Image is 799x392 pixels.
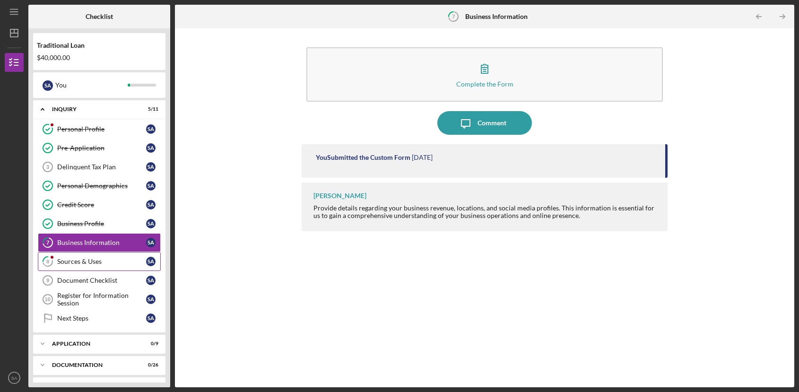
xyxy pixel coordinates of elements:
[57,239,146,246] div: Business Information
[52,341,135,347] div: Application
[146,276,156,285] div: S A
[141,362,158,368] div: 0 / 26
[5,368,24,387] button: SA
[141,106,158,112] div: 5 / 11
[38,120,161,139] a: Personal ProfileSA
[146,314,156,323] div: S A
[57,258,146,265] div: Sources & Uses
[38,157,161,176] a: 3Delinquent Tax PlanSA
[57,125,146,133] div: Personal Profile
[38,214,161,233] a: Business ProfileSA
[456,80,513,87] div: Complete the Form
[38,271,161,290] a: 9Document ChecklistSA
[11,375,17,381] text: SA
[44,296,50,302] tspan: 10
[146,200,156,209] div: S A
[57,277,146,284] div: Document Checklist
[478,111,506,135] div: Comment
[146,124,156,134] div: S A
[146,181,156,191] div: S A
[465,13,528,20] b: Business Information
[313,204,658,219] div: Provide details regarding your business revenue, locations, and social media profiles. This infor...
[57,201,146,209] div: Credit Score
[141,341,158,347] div: 0 / 9
[55,77,128,93] div: You
[452,13,455,19] tspan: 7
[316,154,410,161] div: You Submitted the Custom Form
[37,54,162,61] div: $40,000.00
[146,295,156,304] div: S A
[306,47,663,102] button: Complete the Form
[146,162,156,172] div: S A
[38,139,161,157] a: Pre-ApplicationSA
[146,143,156,153] div: S A
[57,144,146,152] div: Pre-Application
[57,220,146,227] div: Business Profile
[146,219,156,228] div: S A
[412,154,433,161] time: 2025-10-02 03:30
[57,314,146,322] div: Next Steps
[57,163,146,171] div: Delinquent Tax Plan
[52,362,135,368] div: Documentation
[46,164,49,170] tspan: 3
[52,106,135,112] div: Inquiry
[38,290,161,309] a: 10Register for Information SessionSA
[38,195,161,214] a: Credit ScoreSA
[46,240,50,246] tspan: 7
[86,13,113,20] b: Checklist
[37,42,162,49] div: Traditional Loan
[38,233,161,252] a: 7Business InformationSA
[146,238,156,247] div: S A
[38,176,161,195] a: Personal DemographicsSA
[43,80,53,91] div: S A
[46,259,49,265] tspan: 8
[38,309,161,328] a: Next StepsSA
[38,252,161,271] a: 8Sources & UsesSA
[313,192,366,200] div: [PERSON_NAME]
[57,182,146,190] div: Personal Demographics
[46,278,49,283] tspan: 9
[437,111,532,135] button: Comment
[57,292,146,307] div: Register for Information Session
[146,257,156,266] div: S A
